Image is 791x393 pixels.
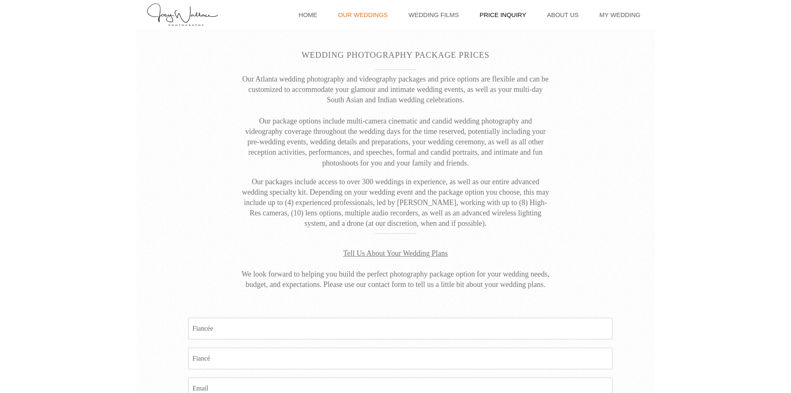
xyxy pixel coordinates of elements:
[188,348,612,369] input: Fiancé
[240,74,551,168] p: Our Atlanta wedding photography and videography packages and price options are flexible and can b...
[188,318,612,339] input: Fiancée
[147,36,645,61] h1: Wedding Photography Package Prices
[240,238,551,290] p: We look forward to helping you build the perfect photography package option for your wedding need...
[240,177,551,229] p: Our packages include access to over 300 weddings in experience, as well as our entire advanced we...
[343,249,448,257] span: Tell Us About Your Wedding Plans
